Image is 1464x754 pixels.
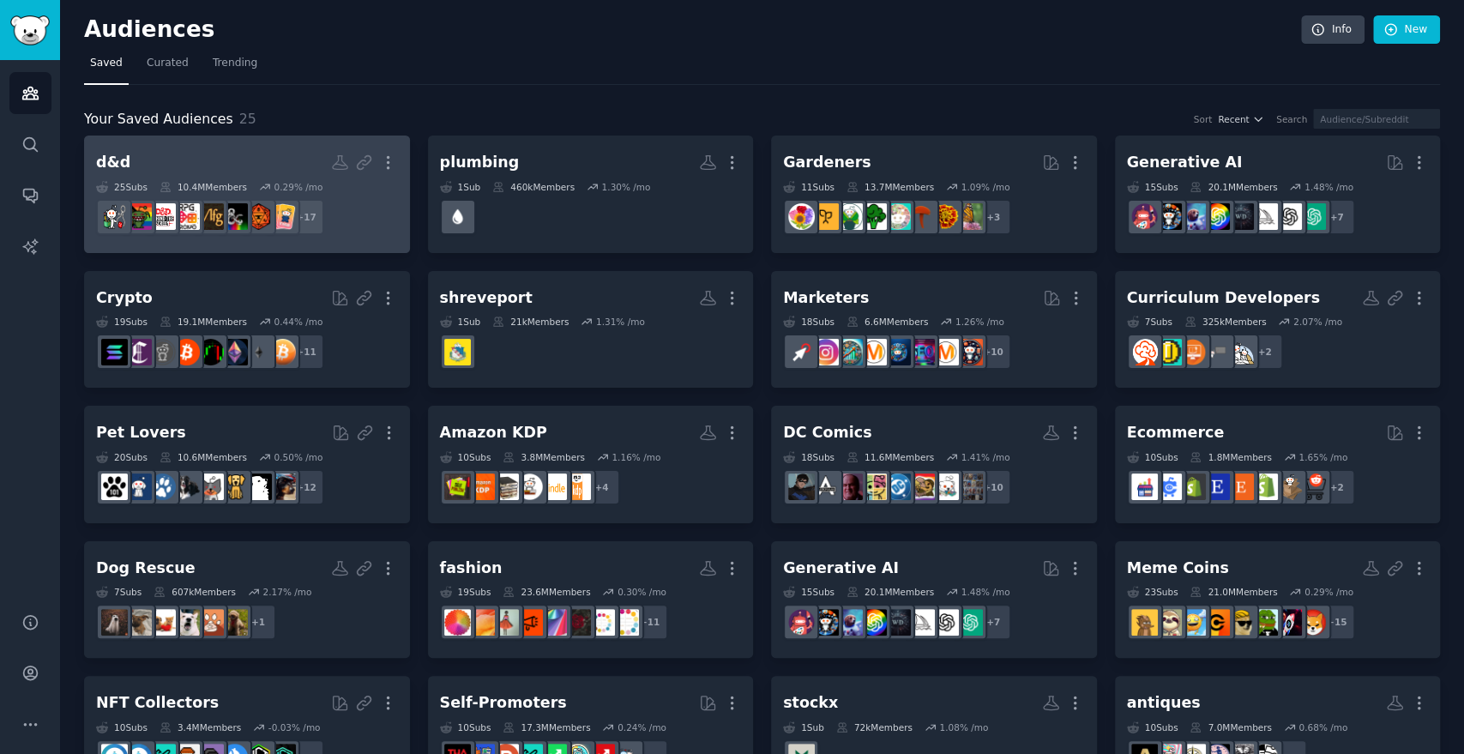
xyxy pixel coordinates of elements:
[1319,604,1355,640] div: + 15
[908,203,935,230] img: mycology
[269,339,296,365] img: Bitcoin
[884,203,911,230] img: succulents
[428,541,754,659] a: fashion19Subs23.6MMembers0.30% /mo+11coloranalysis_styleKoreanColorAnalysisDarkColorAnalysisWinte...
[440,181,481,193] div: 1 Sub
[1373,15,1440,45] a: New
[771,406,1097,523] a: DC Comics18Subs11.6MMembers1.41% /mo+10comicswapcomicsdccomicscirclejerkDC_CinematiccomicbooksThe...
[125,203,152,230] img: Pathfinder2e
[932,339,959,365] img: marketing
[788,474,815,500] img: Nightwing
[160,316,247,328] div: 19.1M Members
[1190,721,1271,733] div: 7.0M Members
[1298,721,1347,733] div: 0.68 % /mo
[1155,339,1182,365] img: summerprogramresults
[160,451,247,463] div: 10.6M Members
[1115,271,1441,389] a: Curriculum Developers7Subs325kMembers2.07% /mo+2homeschoolTrainingelearningsummerprogramresultsin...
[125,339,152,365] img: Crypto_Currency_News
[632,604,668,640] div: + 11
[274,316,322,328] div: 0.44 % /mo
[1275,609,1302,636] img: SolanaMemeMoonshots
[1203,203,1230,230] img: GPT3
[492,181,575,193] div: 460k Members
[836,721,913,733] div: 72k Members
[908,474,935,500] img: dccomicscirclejerk
[846,181,934,193] div: 13.7M Members
[440,316,481,328] div: 1 Sub
[961,451,1009,463] div: 1.41 % /mo
[771,136,1097,253] a: Gardeners11Subs13.7MMembers1.09% /mo+3gardeningwhatsthisplantmycologysucculentsvegetablegardening...
[1115,406,1441,523] a: Ecommerce10Subs1.8MMembers1.65% /mo+2ecommercedropshipshopifyEtsyEtsySellersreviewmyshopifyecomme...
[783,586,834,598] div: 15 Sub s
[1299,203,1326,230] img: ChatGPT
[1299,474,1326,500] img: ecommerce
[783,152,871,173] div: Gardeners
[955,316,1004,328] div: 1.26 % /mo
[440,422,547,443] div: Amazon KDP
[84,541,410,659] a: Dog Rescue7Subs607kMembers2.17% /mo+1NameMyDogAnimalRescueDogAdviceNational_Pet_AdoptionSaskDogRe...
[173,203,200,230] img: rpgpromo
[1115,541,1441,659] a: Meme Coins23Subs21.0MMembers0.29% /mo+15SHIBArmySolanaMemeMoonshotsAllCryptoBetsAltStreetBetsCryp...
[84,109,233,130] span: Your Saved Audiences
[1304,181,1353,193] div: 1.48 % /mo
[1127,152,1243,173] div: Generative AI
[1313,109,1440,129] input: Audience/Subreddit
[618,586,666,598] div: 0.30 % /mo
[440,152,520,173] div: plumbing
[1218,113,1249,125] span: Recent
[956,474,983,500] img: comicswap
[596,316,645,328] div: 1.31 % /mo
[975,469,1011,505] div: + 10
[1275,474,1302,500] img: dropship
[932,609,959,636] img: OpenAI
[618,721,666,733] div: 0.24 % /mo
[588,609,615,636] img: KoreanColorAnalysis
[1227,474,1254,500] img: Etsy
[125,474,152,500] img: dogswithjobs
[1203,474,1230,500] img: EtsySellers
[197,609,224,636] img: AnimalRescue
[197,474,224,500] img: AustralianCattleDog
[884,609,911,636] img: weirddalle
[783,692,838,714] div: stockx
[908,609,935,636] img: midjourney
[262,586,311,598] div: 2.17 % /mo
[239,111,256,127] span: 25
[101,609,128,636] img: rescuedogs
[444,474,471,500] img: selfpublish
[173,339,200,365] img: BitcoinBeginners
[1247,334,1283,370] div: + 2
[274,451,322,463] div: 0.50 % /mo
[584,469,620,505] div: + 4
[1131,203,1158,230] img: dalle2
[783,181,834,193] div: 11 Sub s
[1155,203,1182,230] img: aiArt
[492,609,519,636] img: DressForYourBody
[1131,339,1158,365] img: instructionaldesign
[836,339,863,365] img: Affiliatemarketing
[1298,451,1347,463] div: 1.65 % /mo
[1131,609,1158,636] img: HegeCoin
[1127,558,1229,579] div: Meme Coins
[1227,203,1254,230] img: weirddalle
[428,406,754,523] a: Amazon KDP10Subs3.8MMembers1.16% /mo+4authorskdpKDPLowContentCreatorswritingKDPLowContentKDPselfp...
[1304,586,1353,598] div: 0.29 % /mo
[1275,203,1302,230] img: OpenAI
[96,692,219,714] div: NFT Collectors
[428,136,754,253] a: plumbing1Sub460kMembers1.30% /moPlumbing
[96,287,153,309] div: Crypto
[836,203,863,230] img: SavageGarden
[444,339,471,365] img: shreveport
[288,199,324,235] div: + 17
[564,609,591,636] img: DarkColorAnalysis
[783,287,869,309] div: Marketers
[440,451,491,463] div: 10 Sub s
[221,609,248,636] img: NameMyDog
[1127,586,1178,598] div: 23 Sub s
[96,586,142,598] div: 7 Sub s
[240,604,276,640] div: + 1
[1155,474,1182,500] img: ecommercemarketing
[173,609,200,636] img: DogAdvice
[221,203,248,230] img: dndnext
[1115,136,1441,253] a: Generative AI15Subs20.1MMembers1.48% /mo+7ChatGPTOpenAImidjourneyweirddalleGPT3StableDiffusionaiA...
[1301,15,1365,45] a: Info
